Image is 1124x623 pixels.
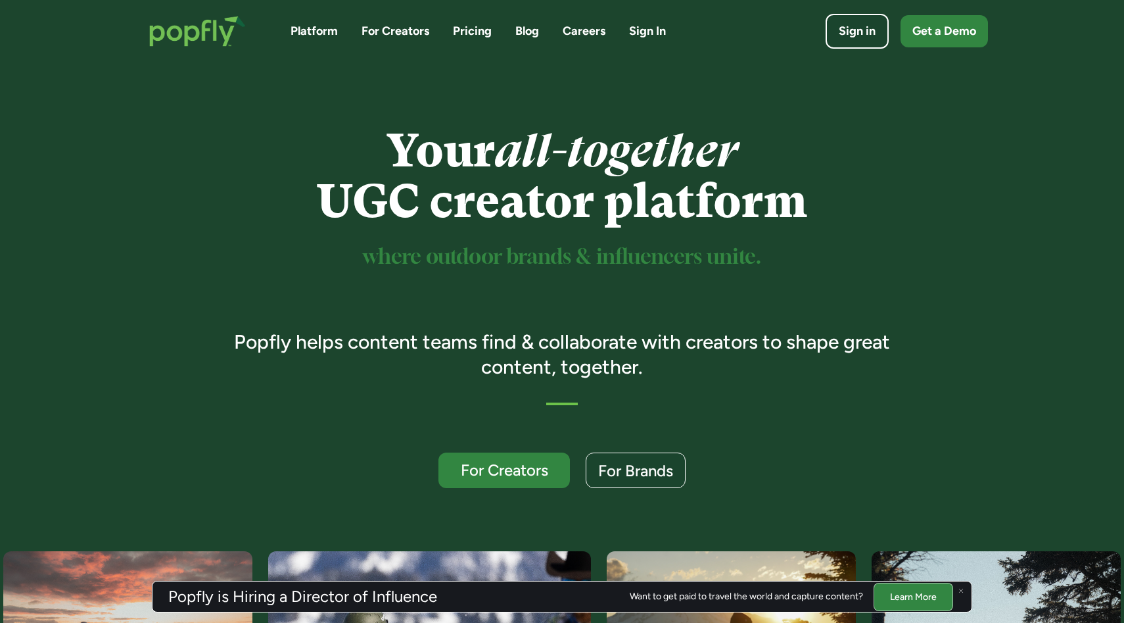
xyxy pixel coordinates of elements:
[826,14,889,49] a: Sign in
[839,23,876,39] div: Sign in
[453,23,492,39] a: Pricing
[495,124,738,178] em: all-together
[874,582,953,611] a: Learn More
[563,23,605,39] a: Careers
[362,23,429,39] a: For Creators
[450,462,558,478] div: For Creators
[586,453,686,488] a: For Brands
[630,591,863,602] div: Want to get paid to travel the world and capture content?
[515,23,539,39] a: Blog
[136,3,259,60] a: home
[598,462,673,479] div: For Brands
[912,23,976,39] div: Get a Demo
[216,126,909,227] h1: Your UGC creator platform
[363,247,761,268] sup: where outdoor brands & influencers unite.
[216,330,909,379] h3: Popfly helps content teams find & collaborate with creators to shape great content, together.
[168,589,437,605] h3: Popfly is Hiring a Director of Influence
[438,453,570,488] a: For Creators
[291,23,338,39] a: Platform
[901,15,988,47] a: Get a Demo
[629,23,666,39] a: Sign In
